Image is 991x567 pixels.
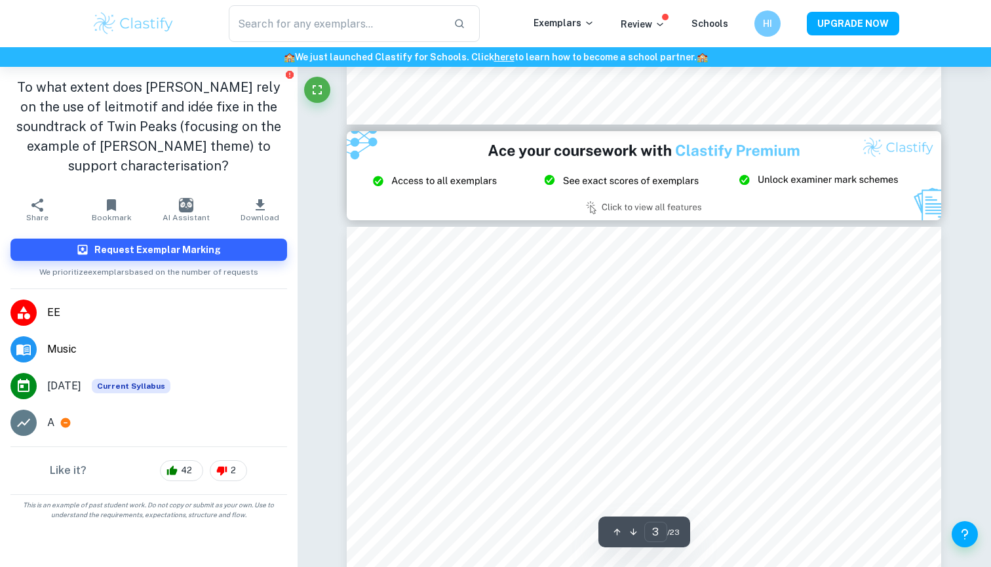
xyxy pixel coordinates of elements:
[210,460,247,481] div: 2
[160,460,203,481] div: 42
[10,239,287,261] button: Request Exemplar Marking
[223,464,243,477] span: 2
[284,52,295,62] span: 🏫
[92,10,175,37] img: Clastify logo
[3,50,988,64] h6: We just launched Clastify for Schools. Click to learn how to become a school partner.
[92,379,170,393] div: This exemplar is based on the current syllabus. Feel free to refer to it for inspiration/ideas wh...
[50,463,87,479] h6: Like it?
[229,5,443,42] input: Search for any exemplars...
[47,415,54,431] p: A
[621,17,665,31] p: Review
[807,12,899,35] button: UPGRADE NOW
[47,342,287,357] span: Music
[26,213,49,222] span: Share
[697,52,708,62] span: 🏫
[534,16,594,30] p: Exemplars
[667,526,680,538] span: / 23
[47,378,81,394] span: [DATE]
[285,69,295,79] button: Report issue
[304,77,330,103] button: Fullscreen
[223,191,297,228] button: Download
[92,213,132,222] span: Bookmark
[94,243,221,257] h6: Request Exemplar Marking
[347,131,941,220] img: Ad
[760,16,775,31] h6: HI
[74,191,148,228] button: Bookmark
[47,305,287,321] span: EE
[174,464,199,477] span: 42
[39,261,258,278] span: We prioritize exemplars based on the number of requests
[754,10,781,37] button: HI
[494,52,515,62] a: here
[241,213,279,222] span: Download
[952,521,978,547] button: Help and Feedback
[10,77,287,176] h1: To what extent does [PERSON_NAME] rely on the use of leitmotif and idée fixe in the soundtrack of...
[5,500,292,520] span: This is an example of past student work. Do not copy or submit as your own. Use to understand the...
[92,379,170,393] span: Current Syllabus
[691,18,728,29] a: Schools
[149,191,223,228] button: AI Assistant
[163,213,210,222] span: AI Assistant
[179,198,193,212] img: AI Assistant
